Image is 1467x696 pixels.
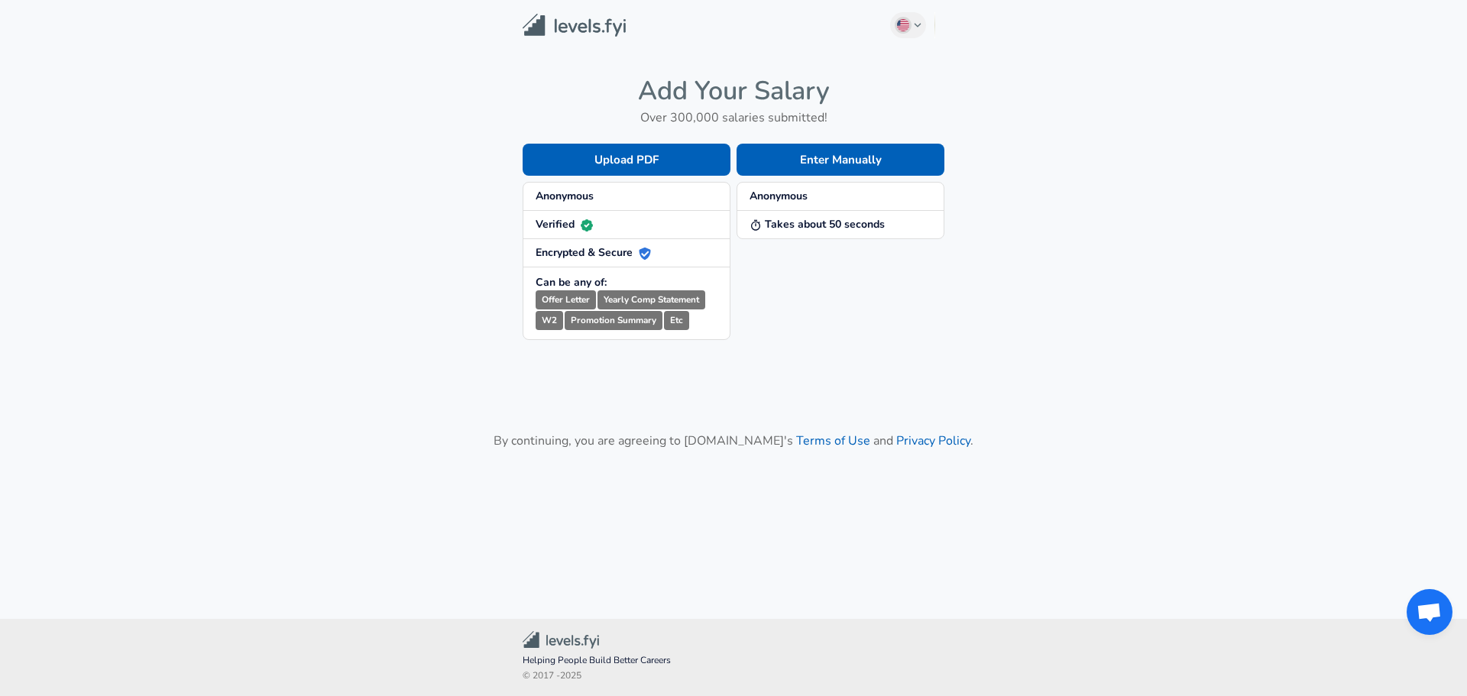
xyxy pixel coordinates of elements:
[523,668,944,684] span: © 2017 - 2025
[536,245,651,260] strong: Encrypted & Secure
[597,290,705,309] small: Yearly Comp Statement
[897,19,909,31] img: English (US)
[664,311,689,330] small: Etc
[536,311,563,330] small: W2
[523,107,944,128] h6: Over 300,000 salaries submitted!
[565,311,662,330] small: Promotion Summary
[890,12,927,38] button: English (US)
[523,653,944,668] span: Helping People Build Better Careers
[523,14,626,37] img: Levels.fyi
[536,189,594,203] strong: Anonymous
[536,290,596,309] small: Offer Letter
[523,75,944,107] h4: Add Your Salary
[536,217,593,231] strong: Verified
[737,144,944,176] button: Enter Manually
[896,432,970,449] a: Privacy Policy
[523,144,730,176] button: Upload PDF
[750,217,885,231] strong: Takes about 50 seconds
[1407,589,1452,635] div: Open chat
[523,631,599,649] img: Levels.fyi Community
[750,189,808,203] strong: Anonymous
[796,432,870,449] a: Terms of Use
[536,275,607,290] strong: Can be any of:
